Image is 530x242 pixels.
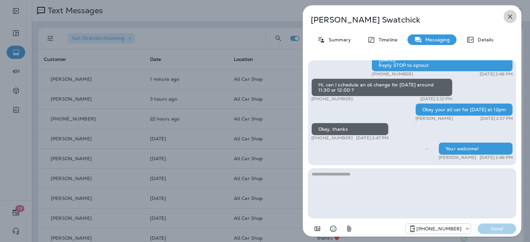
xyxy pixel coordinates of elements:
div: Okay your all set for [DATE] at 12pm [415,103,513,116]
p: [PHONE_NUMBER] [372,72,413,77]
p: [PHONE_NUMBER] [311,96,353,102]
p: [PHONE_NUMBER] [311,135,353,141]
p: [PERSON_NAME] [415,116,453,121]
p: [DATE] 2:48 PM [480,72,513,77]
p: Summary [325,37,351,42]
p: [DATE] 2:48 PM [480,155,513,160]
button: Select an emoji [327,222,340,235]
p: [PERSON_NAME] Swatchick [311,15,492,24]
p: [DATE] 2:47 PM [356,135,389,141]
p: [PHONE_NUMBER] [416,226,461,231]
p: Details [474,37,494,42]
p: [DATE] 2:12 PM [420,96,452,102]
button: Add in a premade template [311,222,324,235]
p: [DATE] 2:37 PM [480,116,513,121]
div: Hi, can I schedule an oil change for [DATE] around 11:30 or 12:00 ? [311,78,452,96]
p: [PERSON_NAME] [439,155,476,160]
span: Sent [425,145,429,151]
div: Your welcome! [439,142,513,155]
div: Okay, thanks [311,123,389,135]
p: Messaging [422,37,450,42]
p: Timeline [375,37,397,42]
div: +1 (689) 265-4479 [406,225,471,233]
